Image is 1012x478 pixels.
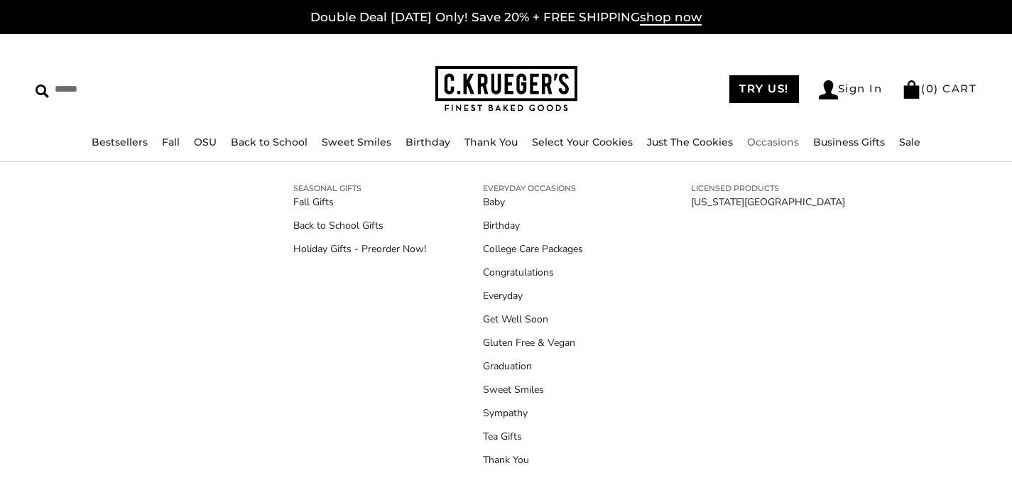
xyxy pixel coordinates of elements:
a: Fall [162,136,180,148]
img: Search [36,85,49,98]
a: Baby [483,195,634,210]
a: TRY US! [729,75,799,103]
img: C.KRUEGER'S [435,66,577,112]
a: Tea Gifts [483,429,634,444]
a: Business Gifts [813,136,885,148]
a: Birthday [406,136,450,148]
a: Sign In [819,80,883,99]
a: Birthday [483,218,634,233]
img: Bag [902,80,921,99]
a: Get Well Soon [483,312,634,327]
a: Holiday Gifts - Preorder Now! [293,241,426,256]
a: Thank You [483,452,634,467]
a: [US_STATE][GEOGRAPHIC_DATA] [691,195,845,210]
a: Just The Cookies [647,136,733,148]
a: Back to School [231,136,308,148]
a: Congratulations [483,265,634,280]
a: Bestsellers [92,136,148,148]
a: OSU [194,136,217,148]
a: Sympathy [483,406,634,420]
a: EVERYDAY OCCASIONS [483,182,634,195]
a: College Care Packages [483,241,634,256]
a: Fall Gifts [293,195,426,210]
a: Sale [899,136,920,148]
a: Thank You [464,136,518,148]
a: Select Your Cookies [532,136,633,148]
a: Sweet Smiles [322,136,391,148]
span: 0 [926,82,935,95]
a: Back to School Gifts [293,218,426,233]
a: Everyday [483,288,634,303]
img: Account [819,80,838,99]
a: (0) CART [902,82,976,95]
a: Occasions [747,136,799,148]
a: Sweet Smiles [483,382,634,397]
a: SEASONAL GIFTS [293,182,426,195]
a: LICENSED PRODUCTS [691,182,845,195]
span: shop now [640,10,702,26]
input: Search [36,78,256,100]
a: Double Deal [DATE] Only! Save 20% + FREE SHIPPINGshop now [310,10,702,26]
a: Graduation [483,359,634,374]
a: Gluten Free & Vegan [483,335,634,350]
